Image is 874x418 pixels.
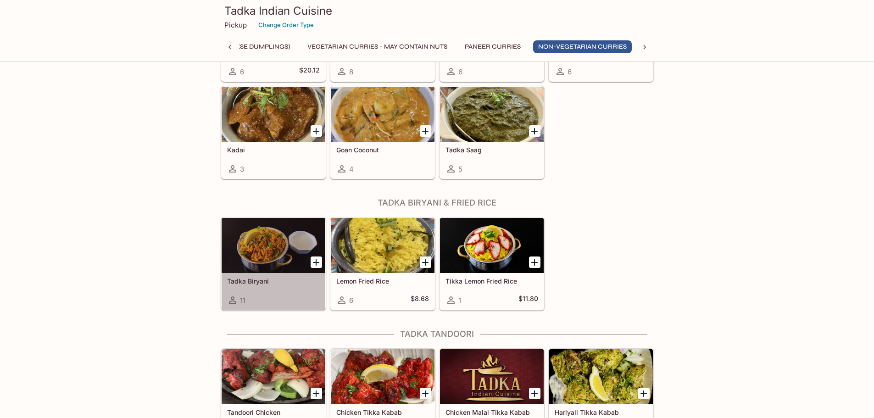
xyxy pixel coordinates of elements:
h5: Tadka Saag [445,146,538,154]
button: Vegetarian Curries - may contain nuts [302,40,452,53]
div: Tadka Biryani [222,218,325,273]
div: Hariyali Tikka Kabab [549,349,653,404]
a: Kadai3 [221,86,326,179]
div: Kadai [222,87,325,142]
button: Non-Vegetarian Curries [533,40,632,53]
a: Tadka Saag5 [440,86,544,179]
h5: Chicken Tikka Kabab [336,408,429,416]
h5: Kadai [227,146,320,154]
button: Paneer Curries [460,40,526,53]
span: 5 [458,165,462,173]
h5: $20.12 [299,66,320,77]
h5: Tadka Biryani [227,277,320,285]
div: Chicken Malai Tikka Kabab [440,349,544,404]
span: 4 [349,165,354,173]
a: Tikka Lemon Fried Rice1$11.80 [440,217,544,310]
h3: Tadka Indian Cuisine [224,4,650,18]
div: Tadka Saag [440,87,544,142]
h4: Tadka Tandoori [221,329,654,339]
button: Add Chicken Malai Tikka Kabab [529,388,540,399]
button: Add Kadai [311,125,322,137]
span: 6 [240,67,244,76]
div: Tandoori Chicken [222,349,325,404]
button: Add Tandoori Chicken [311,388,322,399]
h5: Tikka Lemon Fried Rice [445,277,538,285]
a: Tadka Biryani11 [221,217,326,310]
button: Change Order Type [254,18,318,32]
div: Chicken Tikka Kabab [331,349,434,404]
a: Lemon Fried Rice6$8.68 [330,217,435,310]
div: Tikka Lemon Fried Rice [440,218,544,273]
span: 11 [240,296,245,305]
button: Add Chicken Tikka Kabab [420,388,431,399]
h5: $8.68 [411,295,429,306]
h5: Tandoori Chicken [227,408,320,416]
span: 6 [349,296,353,305]
h5: $11.80 [518,295,538,306]
button: Add Tadka Saag [529,125,540,137]
span: 3 [240,165,244,173]
p: Pickup [224,21,247,29]
h5: Chicken Malai Tikka Kabab [445,408,538,416]
span: 8 [349,67,353,76]
span: 1 [458,296,461,305]
h5: Goan Coconut [336,146,429,154]
button: Add Lemon Fried Rice [420,256,431,268]
h5: Hariyali Tikka Kabab [555,408,647,416]
button: Add Tadka Biryani [311,256,322,268]
div: Lemon Fried Rice [331,218,434,273]
span: 6 [458,67,462,76]
a: Goan Coconut4 [330,86,435,179]
button: Add Tikka Lemon Fried Rice [529,256,540,268]
div: Goan Coconut [331,87,434,142]
span: 6 [568,67,572,76]
button: Add Goan Coconut [420,125,431,137]
h5: Lemon Fried Rice [336,277,429,285]
h4: Tadka Biryani & Fried Rice [221,198,654,208]
button: Add Hariyali Tikka Kabab [638,388,650,399]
